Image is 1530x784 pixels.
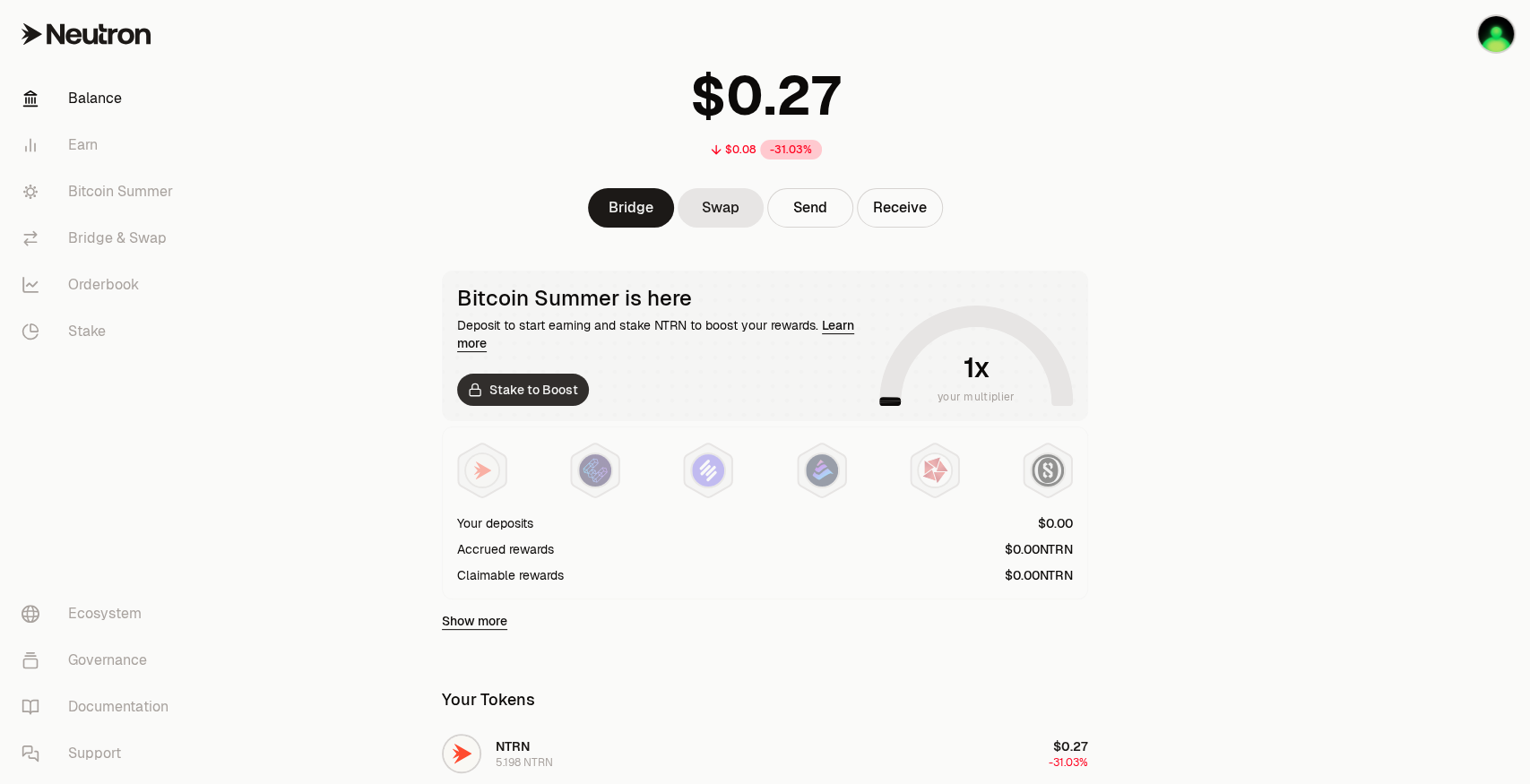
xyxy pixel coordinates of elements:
a: Earn [7,122,194,168]
img: Stacking Portfolio [1478,16,1514,52]
img: NTRN [466,454,498,487]
div: Claimable rewards [457,566,564,584]
div: Your Tokens [442,687,535,712]
a: Bitcoin Summer [7,168,194,215]
a: Governance [7,637,194,684]
span: -31.03% [1049,755,1088,770]
span: your multiplier [938,388,1016,406]
a: Bridge [588,188,674,228]
img: Bedrock Diamonds [806,454,838,487]
a: Stake to Boost [457,374,589,406]
img: NTRN Logo [444,736,480,771]
div: Bitcoin Summer is here [457,286,872,311]
img: Mars Fragments [919,454,951,487]
div: Deposit to start earning and stake NTRN to boost your rewards. [457,316,872,352]
span: NTRN [496,738,530,754]
a: Stake [7,308,194,355]
a: Balance [7,75,194,122]
button: Receive [857,188,943,228]
button: Send [767,188,853,228]
a: Documentation [7,684,194,730]
img: Solv Points [692,454,724,487]
img: Structured Points [1032,454,1064,487]
div: -31.03% [760,140,822,159]
a: Orderbook [7,262,194,308]
img: EtherFi Points [579,454,611,487]
span: $0.27 [1053,738,1088,754]
div: Your deposits [457,514,533,532]
div: $0.08 [725,142,756,157]
a: Bridge & Swap [7,215,194,262]
div: Accrued rewards [457,540,554,558]
a: Ecosystem [7,590,194,637]
a: Show more [442,612,507,630]
div: 5.198 NTRN [496,755,553,770]
button: NTRN LogoNTRN5.198 NTRN$0.27-31.03% [431,727,1099,780]
a: Swap [678,188,764,228]
a: Support [7,730,194,777]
